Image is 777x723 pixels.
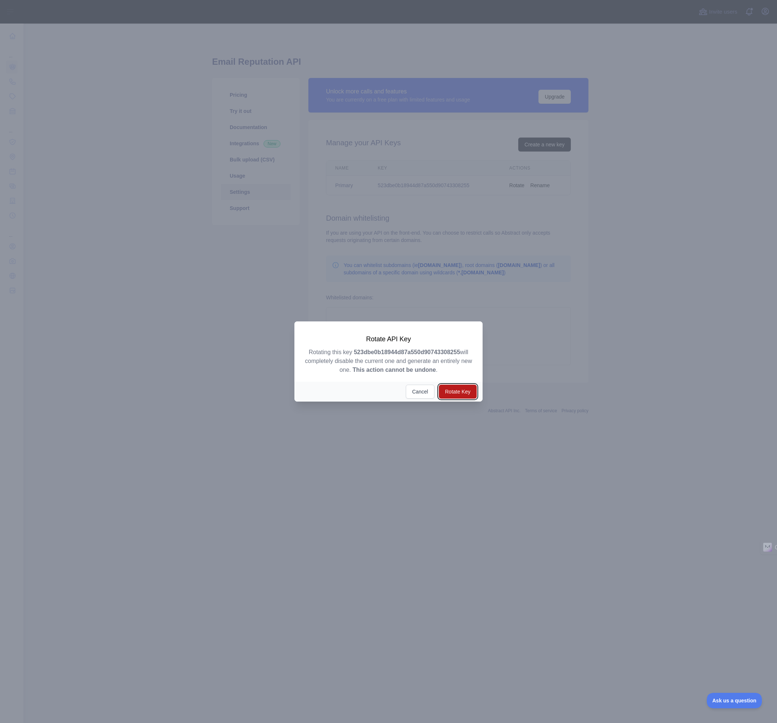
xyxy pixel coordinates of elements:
strong: This action cannot be undone [352,367,436,373]
p: Rotating this key will completely disable the current one and generate an entirely new one. . [303,348,474,374]
button: Cancel [406,385,434,399]
h3: Rotate API Key [303,335,474,343]
iframe: Toggle Customer Support [707,693,762,708]
button: Rotate Key [439,385,477,399]
strong: 523dbe0b18944d87a550d90743308255 [354,349,460,355]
